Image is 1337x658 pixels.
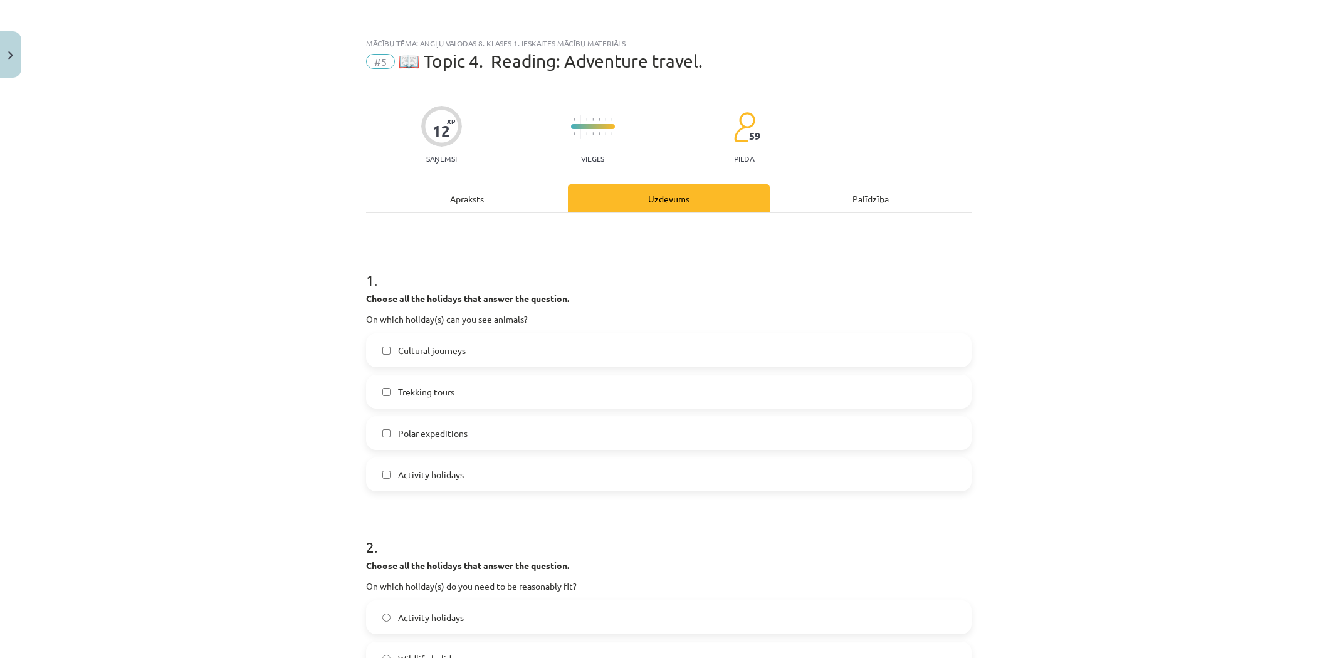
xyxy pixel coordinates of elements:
span: 📖 Topic 4. Reading: Adventure travel. [398,51,703,71]
h1: 2 . [366,516,972,555]
img: icon-short-line-57e1e144782c952c97e751825c79c345078a6d821885a25fce030b3d8c18986b.svg [599,132,600,135]
img: icon-short-line-57e1e144782c952c97e751825c79c345078a6d821885a25fce030b3d8c18986b.svg [605,132,606,135]
span: Trekking tours [398,385,454,399]
div: Mācību tēma: Angļu valodas 8. klases 1. ieskaites mācību materiāls [366,39,972,48]
input: Activity holidays [382,471,391,479]
img: icon-short-line-57e1e144782c952c97e751825c79c345078a6d821885a25fce030b3d8c18986b.svg [574,132,575,135]
input: Polar expeditions [382,429,391,437]
img: icon-close-lesson-0947bae3869378f0d4975bcd49f059093ad1ed9edebbc8119c70593378902aed.svg [8,51,13,60]
img: icon-short-line-57e1e144782c952c97e751825c79c345078a6d821885a25fce030b3d8c18986b.svg [611,118,612,121]
img: icon-short-line-57e1e144782c952c97e751825c79c345078a6d821885a25fce030b3d8c18986b.svg [605,118,606,121]
p: On which holiday(s) can you see animals? [366,313,972,326]
img: icon-short-line-57e1e144782c952c97e751825c79c345078a6d821885a25fce030b3d8c18986b.svg [611,132,612,135]
span: #5 [366,54,395,69]
img: icon-short-line-57e1e144782c952c97e751825c79c345078a6d821885a25fce030b3d8c18986b.svg [592,132,594,135]
img: icon-long-line-d9ea69661e0d244f92f715978eff75569469978d946b2353a9bb055b3ed8787d.svg [580,115,581,139]
div: Palīdzība [770,184,972,212]
input: Cultural journeys [382,347,391,355]
img: icon-short-line-57e1e144782c952c97e751825c79c345078a6d821885a25fce030b3d8c18986b.svg [586,132,587,135]
img: icon-short-line-57e1e144782c952c97e751825c79c345078a6d821885a25fce030b3d8c18986b.svg [574,118,575,121]
img: icon-short-line-57e1e144782c952c97e751825c79c345078a6d821885a25fce030b3d8c18986b.svg [592,118,594,121]
span: 59 [749,130,760,142]
div: Uzdevums [568,184,770,212]
p: On which holiday(s) do you need to be reasonably fit? [366,580,972,593]
img: students-c634bb4e5e11cddfef0936a35e636f08e4e9abd3cc4e673bd6f9a4125e45ecb1.svg [733,112,755,143]
h1: 1 . [366,249,972,288]
input: Activity holidays [382,614,391,622]
p: Saņemsi [421,154,462,163]
span: Polar expeditions [398,427,468,440]
p: pilda [734,154,754,163]
img: icon-short-line-57e1e144782c952c97e751825c79c345078a6d821885a25fce030b3d8c18986b.svg [586,118,587,121]
p: Viegls [581,154,604,163]
span: Activity holidays [398,468,464,481]
div: Apraksts [366,184,568,212]
span: Activity holidays [398,611,464,624]
strong: Choose all the holidays that answer the question. [366,293,569,304]
strong: Choose all the holidays that answer the question. [366,560,569,571]
span: Cultural journeys [398,344,466,357]
input: Trekking tours [382,388,391,396]
img: icon-short-line-57e1e144782c952c97e751825c79c345078a6d821885a25fce030b3d8c18986b.svg [599,118,600,121]
span: XP [447,118,455,125]
div: 12 [433,122,450,140]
